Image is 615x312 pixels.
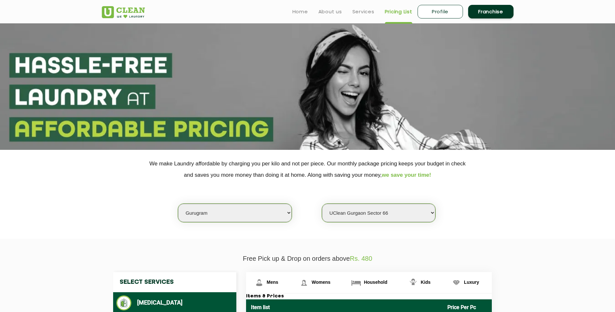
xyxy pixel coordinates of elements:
span: Household [364,280,387,285]
img: Household [350,277,362,288]
img: Womens [298,277,310,288]
span: we save your time! [382,172,431,178]
a: Services [352,8,374,16]
span: Womens [312,280,330,285]
a: Home [292,8,308,16]
p: We make Laundry affordable by charging you per kilo and not per piece. Our monthly package pricin... [102,158,514,181]
a: About us [318,8,342,16]
h3: Items & Prices [246,294,492,299]
span: Kids [421,280,431,285]
img: UClean Laundry and Dry Cleaning [102,6,145,18]
img: Luxury [451,277,462,288]
span: Rs. 480 [350,255,372,262]
h4: Select Services [113,272,236,292]
li: [MEDICAL_DATA] [116,295,233,310]
span: Luxury [464,280,479,285]
img: Mens [254,277,265,288]
p: Free Pick up & Drop on orders above [102,255,514,262]
img: Kids [408,277,419,288]
a: Franchise [468,5,514,18]
a: Profile [418,5,463,18]
a: Pricing List [385,8,412,16]
span: Mens [267,280,278,285]
img: Dry Cleaning [116,295,132,310]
